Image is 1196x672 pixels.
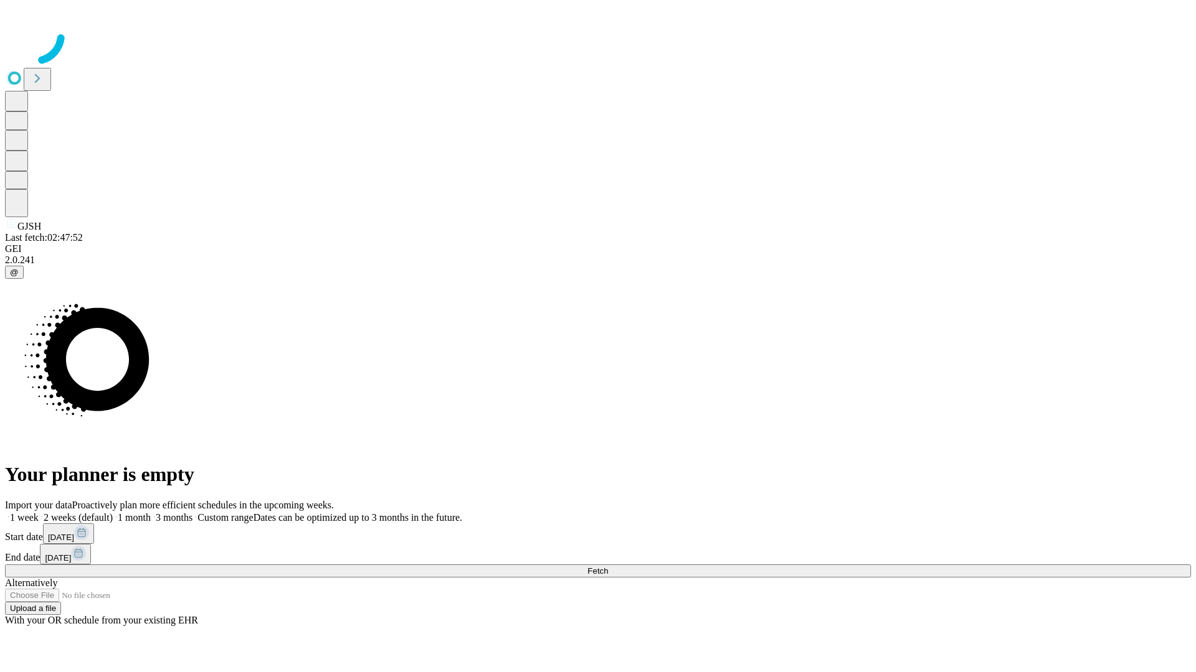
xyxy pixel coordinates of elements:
[10,268,19,277] span: @
[5,577,57,588] span: Alternatively
[5,602,61,615] button: Upload a file
[5,243,1191,254] div: GEI
[5,232,83,243] span: Last fetch: 02:47:52
[5,254,1191,266] div: 2.0.241
[45,553,71,562] span: [DATE]
[44,512,113,523] span: 2 weeks (default)
[5,523,1191,544] div: Start date
[5,266,24,279] button: @
[5,564,1191,577] button: Fetch
[17,221,41,231] span: GJSH
[5,544,1191,564] div: End date
[43,523,94,544] button: [DATE]
[5,615,198,625] span: With your OR schedule from your existing EHR
[197,512,253,523] span: Custom range
[10,512,39,523] span: 1 week
[587,566,608,576] span: Fetch
[254,512,462,523] span: Dates can be optimized up to 3 months in the future.
[5,500,72,510] span: Import your data
[156,512,192,523] span: 3 months
[72,500,334,510] span: Proactively plan more efficient schedules in the upcoming weeks.
[40,544,91,564] button: [DATE]
[48,533,74,542] span: [DATE]
[5,463,1191,486] h1: Your planner is empty
[118,512,151,523] span: 1 month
